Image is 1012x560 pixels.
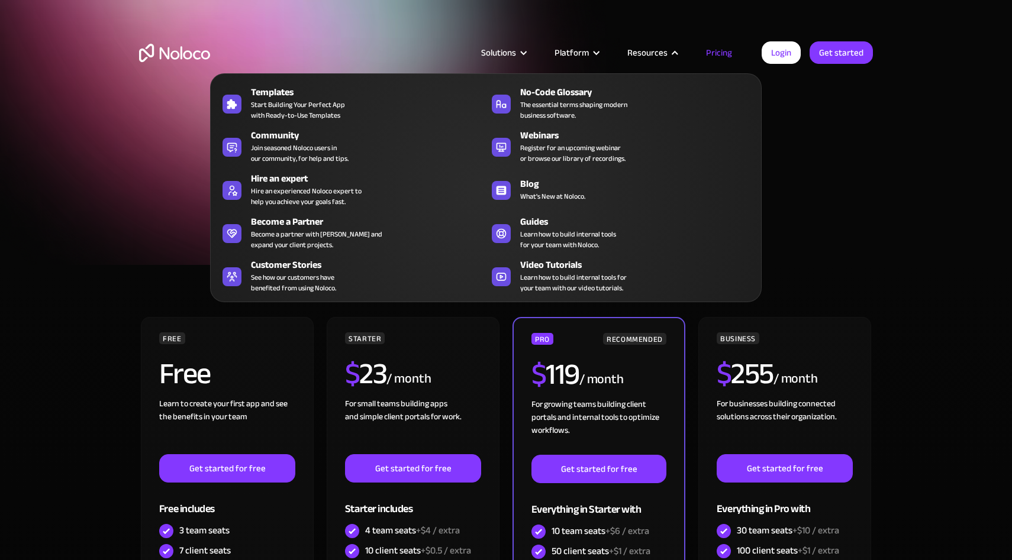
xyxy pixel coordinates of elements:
[486,255,755,296] a: Video TutorialsLearn how to build internal tools foryour team with our video tutorials.
[486,212,755,253] a: GuidesLearn how to build internal toolsfor your team with Noloco.
[345,454,481,483] a: Get started for free
[481,45,516,60] div: Solutions
[552,545,650,558] div: 50 client seats
[179,544,231,557] div: 7 client seats
[798,542,839,559] span: +$1 / extra
[531,398,666,455] div: For growing teams building client portals and internal tools to optimize workflows.
[520,258,760,272] div: Video Tutorials
[486,126,755,166] a: WebinarsRegister for an upcoming webinaror browse our library of recordings.
[520,143,626,164] span: Register for an upcoming webinar or browse our library of recordings.
[386,370,431,389] div: / month
[531,455,666,483] a: Get started for free
[365,544,471,557] div: 10 client seats
[251,171,491,186] div: Hire an expert
[773,370,818,389] div: / month
[421,542,471,559] span: +$0.5 / extra
[251,272,336,293] span: See how our customers have benefited from using Noloco.
[555,45,589,60] div: Platform
[691,45,747,60] a: Pricing
[251,99,345,121] span: Start Building Your Perfect App with Ready-to-Use Templates
[520,99,627,121] span: The essential terms shaping modern business software.
[605,522,649,540] span: +$6 / extra
[251,258,491,272] div: Customer Stories
[627,45,668,60] div: Resources
[345,332,385,344] div: STARTER
[540,45,613,60] div: Platform
[217,126,486,166] a: CommunityJoin seasoned Noloco users inour community, for help and tips.
[179,524,230,537] div: 3 team seats
[717,397,853,454] div: For businesses building connected solutions across their organization. ‍
[520,229,616,250] span: Learn how to build internal tools for your team with Noloco.
[345,397,481,454] div: For small teams building apps and simple client portals for work. ‍
[810,41,873,64] a: Get started
[159,332,185,344] div: FREE
[251,229,382,250] div: Become a partner with [PERSON_NAME] and expand your client projects.
[579,370,624,389] div: / month
[345,359,387,389] h2: 23
[792,522,839,539] span: +$10 / extra
[531,333,553,345] div: PRO
[217,255,486,296] a: Customer StoriesSee how our customers havebenefited from using Noloco.
[531,483,666,522] div: Everything in Starter with
[520,215,760,229] div: Guides
[613,45,691,60] div: Resources
[762,41,801,64] a: Login
[520,272,627,293] span: Learn how to build internal tools for your team with our video tutorials.
[531,360,579,389] h2: 119
[520,128,760,143] div: Webinars
[159,359,211,389] h2: Free
[717,332,759,344] div: BUSINESS
[210,57,762,302] nav: Resources
[416,522,460,539] span: +$4 / extra
[717,346,731,402] span: $
[139,44,210,62] a: home
[251,128,491,143] div: Community
[365,524,460,537] div: 4 team seats
[466,45,540,60] div: Solutions
[486,83,755,123] a: No-Code GlossaryThe essential terms shaping modernbusiness software.
[217,212,486,253] a: Become a PartnerBecome a partner with [PERSON_NAME] andexpand your client projects.
[217,83,486,123] a: TemplatesStart Building Your Perfect Appwith Ready-to-Use Templates
[531,347,546,402] span: $
[486,169,755,209] a: BlogWhat's New at Noloco.
[139,101,873,136] h1: A plan for organizations of all sizes
[251,186,362,207] div: Hire an experienced Noloco expert to help you achieve your goals fast.
[251,215,491,229] div: Become a Partner
[345,483,481,521] div: Starter includes
[520,177,760,191] div: Blog
[159,454,295,483] a: Get started for free
[217,169,486,209] a: Hire an expertHire an experienced Noloco expert tohelp you achieve your goals fast.
[737,524,839,537] div: 30 team seats
[717,454,853,483] a: Get started for free
[159,397,295,454] div: Learn to create your first app and see the benefits in your team ‍
[345,346,360,402] span: $
[159,483,295,521] div: Free includes
[251,85,491,99] div: Templates
[717,359,773,389] h2: 255
[520,85,760,99] div: No-Code Glossary
[609,542,650,560] span: +$1 / extra
[552,525,649,538] div: 10 team seats
[717,483,853,521] div: Everything in Pro with
[520,191,585,202] span: What's New at Noloco.
[737,544,839,557] div: 100 client seats
[603,333,666,345] div: RECOMMENDED
[251,143,349,164] span: Join seasoned Noloco users in our community, for help and tips.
